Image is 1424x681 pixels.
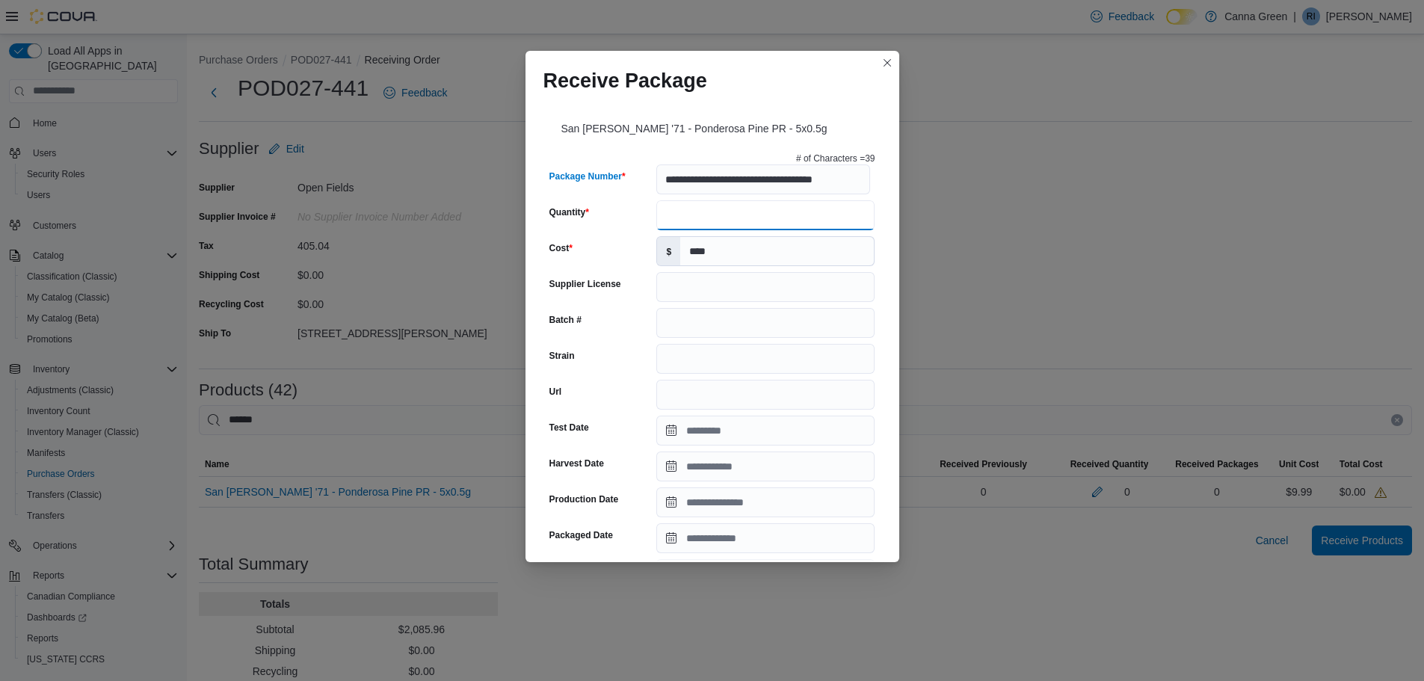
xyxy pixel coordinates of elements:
[543,69,707,93] h1: Receive Package
[549,242,573,254] label: Cost
[656,416,875,446] input: Press the down key to open a popover containing a calendar.
[549,278,621,290] label: Supplier License
[549,206,589,218] label: Quantity
[656,452,875,481] input: Press the down key to open a popover containing a calendar.
[549,457,604,469] label: Harvest Date
[549,386,562,398] label: Url
[549,422,589,434] label: Test Date
[549,314,582,326] label: Batch #
[549,529,613,541] label: Packaged Date
[549,493,619,505] label: Production Date
[656,487,875,517] input: Press the down key to open a popover containing a calendar.
[878,54,896,72] button: Closes this modal window
[657,237,680,265] label: $
[549,170,626,182] label: Package Number
[796,152,875,164] p: # of Characters = 39
[656,523,875,553] input: Press the down key to open a popover containing a calendar.
[549,350,575,362] label: Strain
[543,105,881,147] div: San [PERSON_NAME] '71 - Ponderosa Pine PR - 5x0.5g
